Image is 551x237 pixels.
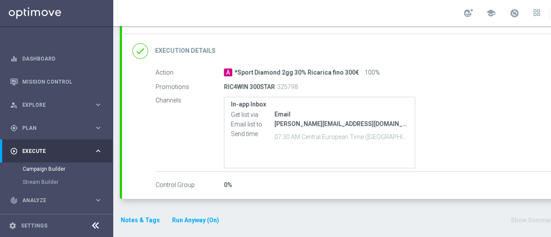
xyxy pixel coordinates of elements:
[132,43,148,59] i: done
[10,196,94,204] div: Analyze
[231,111,274,118] label: Get list via
[277,83,298,91] p: 325798
[365,69,380,77] span: 100%
[23,163,112,176] div: Campaign Builder
[23,179,91,186] a: Stream Builder
[22,47,102,70] a: Dashboard
[171,215,220,226] button: Run Anyway (On)
[224,83,275,91] p: RIC4WIN 300STAR
[486,8,496,18] span: school
[10,125,103,132] button: gps_fixed Plan keyboard_arrow_right
[10,102,103,108] button: person_search Explore keyboard_arrow_right
[155,83,224,91] label: Promotions
[23,176,112,189] div: Stream Builder
[10,197,103,204] button: track_changes Analyze keyboard_arrow_right
[10,148,103,155] button: play_circle_outline Execute keyboard_arrow_right
[94,147,102,155] i: keyboard_arrow_right
[23,166,91,173] a: Campaign Builder
[22,149,94,154] span: Execute
[10,147,94,155] div: Execute
[21,223,47,228] a: Settings
[224,68,232,76] span: A
[10,101,18,109] i: person_search
[274,110,408,118] div: Email
[10,47,102,70] div: Dashboard
[22,102,94,108] span: Explore
[10,78,103,85] button: Mission Control
[22,125,94,131] span: Plan
[120,215,161,226] button: Notes & Tags
[155,69,224,77] label: Action
[22,70,102,93] a: Mission Control
[22,198,94,203] span: Analyze
[10,124,18,132] i: gps_fixed
[94,196,102,204] i: keyboard_arrow_right
[10,101,94,109] div: Explore
[231,101,408,108] label: In-app Inbox
[10,147,18,155] i: play_circle_outline
[274,119,408,128] div: [PERSON_NAME][EMAIL_ADDRESS][DOMAIN_NAME], [DOMAIN_NAME][EMAIL_ADDRESS][DOMAIN_NAME] and 2 more.
[231,120,274,128] label: Email list to
[94,124,102,132] i: keyboard_arrow_right
[10,70,102,93] div: Mission Control
[10,124,94,132] div: Plan
[234,69,359,77] span: *Sport Diamond 2gg 30% Ricarica fino 300€
[10,55,18,63] i: equalizer
[231,130,274,138] label: Send time
[10,55,103,62] button: equalizer Dashboard
[9,222,17,230] i: settings
[94,101,102,109] i: keyboard_arrow_right
[155,47,216,55] h2: Execution Details
[155,97,224,105] label: Channels
[155,181,224,189] label: Control Group
[274,132,408,141] p: 07:30 AM Central European Time (Berlin) (UTC +02:00)
[10,196,18,204] i: track_changes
